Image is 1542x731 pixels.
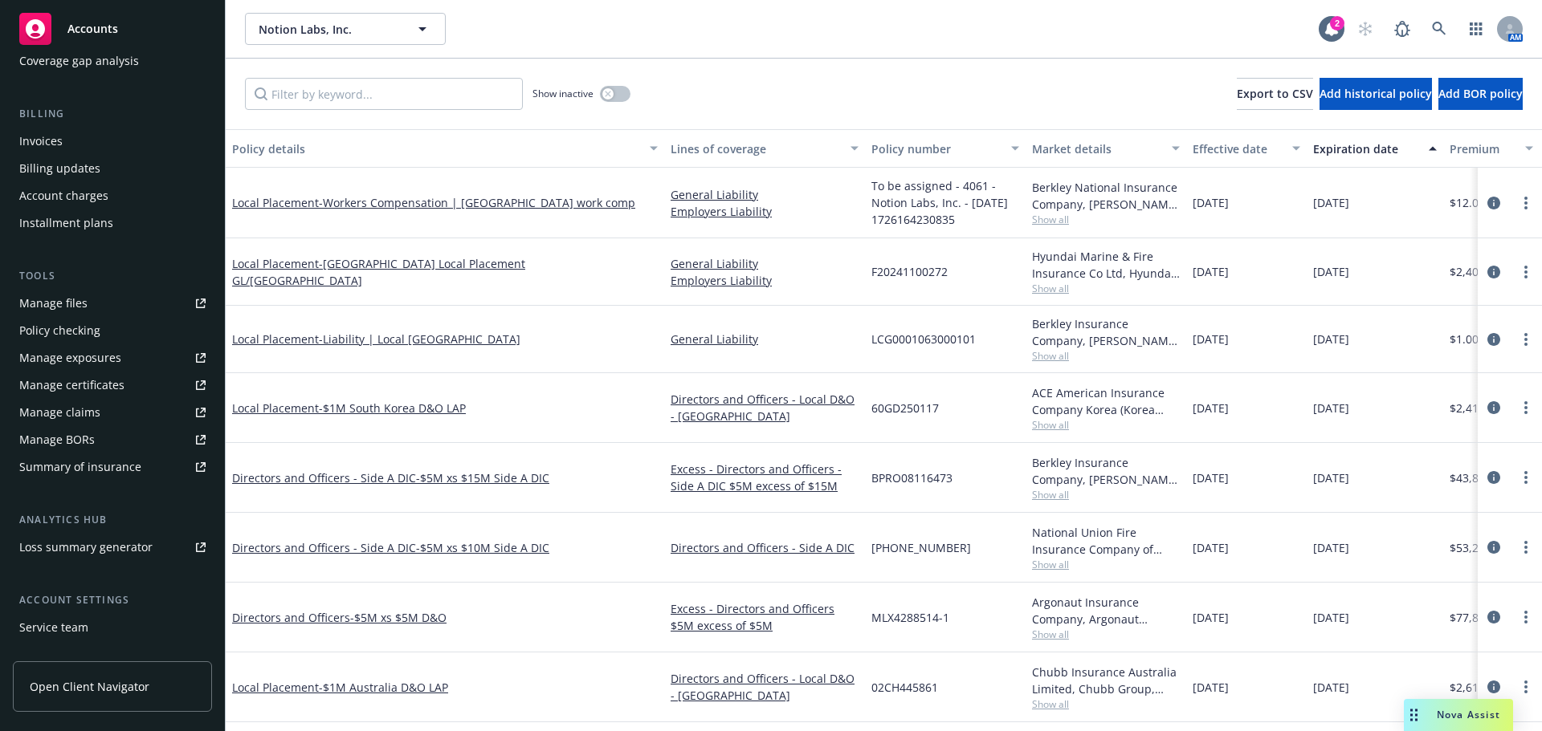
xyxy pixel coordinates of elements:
[1307,129,1443,168] button: Expiration date
[232,680,448,695] a: Local Placement
[19,128,63,154] div: Invoices
[19,400,100,425] div: Manage claims
[232,140,640,157] div: Policy details
[1193,539,1229,556] span: [DATE]
[1032,179,1180,213] div: Berkley National Insurance Company, [PERSON_NAME] Corporation
[1516,330,1536,349] a: more
[1313,400,1349,416] span: [DATE]
[1032,282,1180,295] span: Show all
[1404,699,1513,731] button: Nova Assist
[1450,609,1507,626] span: $77,824.00
[13,6,212,51] a: Accounts
[232,470,549,485] a: Directors and Officers - Side A DIC
[1484,677,1503,696] a: circleInformation
[1193,194,1229,211] span: [DATE]
[671,203,859,220] a: Employers Liability
[19,210,113,236] div: Installment plans
[13,345,212,371] a: Manage exposures
[1032,248,1180,282] div: Hyundai Marine & Fire Insurance Co Ltd, Hyundai Insurance, Berkley Technology Underwriters (Inter...
[1032,488,1180,502] span: Show all
[13,642,212,668] a: Sales relationships
[671,255,859,272] a: General Liability
[1484,607,1503,627] a: circleInformation
[245,78,523,110] input: Filter by keyword...
[13,48,212,74] a: Coverage gap analysis
[19,454,141,480] div: Summary of insurance
[1313,539,1349,556] span: [DATE]
[19,183,108,209] div: Account charges
[671,140,841,157] div: Lines of coverage
[1516,607,1536,627] a: more
[13,210,212,236] a: Installment plans
[13,427,212,453] a: Manage BORs
[19,290,88,316] div: Manage files
[1193,331,1229,347] span: [DATE]
[1320,86,1432,101] span: Add historical policy
[1404,699,1424,731] div: Drag to move
[1437,708,1500,721] span: Nova Assist
[1032,524,1180,558] div: National Union Fire Insurance Company of [GEOGRAPHIC_DATA], [GEOGRAPHIC_DATA], AIG
[871,679,938,696] span: 02CH445861
[67,22,118,35] span: Accounts
[19,534,153,560] div: Loss summary generator
[1313,263,1349,280] span: [DATE]
[1516,193,1536,213] a: more
[1032,140,1162,157] div: Market details
[19,642,121,668] div: Sales relationships
[19,156,100,181] div: Billing updates
[30,678,149,695] span: Open Client Navigator
[19,345,121,371] div: Manage exposures
[1423,13,1455,45] a: Search
[416,540,549,555] span: - $5M xs $10M Side A DIC
[1193,263,1229,280] span: [DATE]
[671,272,859,289] a: Employers Liability
[1438,86,1523,101] span: Add BOR policy
[19,427,95,453] div: Manage BORs
[1032,664,1180,697] div: Chubb Insurance Australia Limited, Chubb Group, Chubb Group (International)
[416,470,549,485] span: - $5M xs $15M Side A DIC
[1484,262,1503,282] a: circleInformation
[671,461,859,494] a: Excess - Directors and Officers - Side A DIC $5M excess of $15M
[1450,331,1479,347] span: $1.00
[13,454,212,480] a: Summary of insurance
[1193,679,1229,696] span: [DATE]
[1484,193,1503,213] a: circleInformation
[1313,140,1419,157] div: Expiration date
[1237,86,1313,101] span: Export to CSV
[671,600,859,634] a: Excess - Directors and Officers $5M excess of $5M
[871,539,971,556] span: [PHONE_NUMBER]
[1484,538,1503,557] a: circleInformation
[1450,679,1501,696] span: $2,610.00
[671,391,859,424] a: Directors and Officers - Local D&O - [GEOGRAPHIC_DATA]
[1450,400,1501,416] span: $2,417.00
[1386,13,1418,45] a: Report a Bug
[232,195,635,210] a: Local Placement
[1032,627,1180,641] span: Show all
[1032,213,1180,226] span: Show all
[1193,609,1229,626] span: [DATE]
[245,13,446,45] button: Notion Labs, Inc.
[232,256,525,288] span: - [GEOGRAPHIC_DATA] Local Placement GL/[GEOGRAPHIC_DATA]
[871,263,948,280] span: F20241100272
[1313,679,1349,696] span: [DATE]
[865,129,1026,168] button: Policy number
[1313,469,1349,486] span: [DATE]
[871,400,939,416] span: 60GD250117
[1516,398,1536,417] a: more
[1032,558,1180,571] span: Show all
[232,400,466,416] a: Local Placement
[871,177,1019,228] span: To be assigned - 4061 - Notion Labs, Inc. - [DATE] 1726164230835
[1349,13,1381,45] a: Start snowing
[1186,129,1307,168] button: Effective date
[1450,263,1501,280] span: $2,402.00
[1450,539,1507,556] span: $53,200.00
[1516,468,1536,487] a: more
[1516,677,1536,696] a: more
[1032,349,1180,363] span: Show all
[671,186,859,203] a: General Liability
[1032,594,1180,627] div: Argonaut Insurance Company, Argonaut Insurance Company (Argo), CRC Group
[1032,315,1180,349] div: Berkley Insurance Company, [PERSON_NAME] Corporation
[671,331,859,347] a: General Liability
[19,615,88,640] div: Service team
[1450,140,1515,157] div: Premium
